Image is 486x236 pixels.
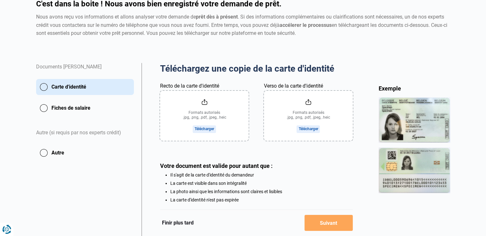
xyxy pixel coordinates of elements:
[36,63,134,79] div: Documents [PERSON_NAME]
[170,197,353,202] li: La carte d'identité n'est pas expirée
[160,82,219,90] label: Recto de la carte d'identité
[36,121,134,145] div: Autre (si requis par nos experts crédit)
[170,189,353,194] li: La photo ainsi que les informations sont claires et lisibles
[160,219,196,227] button: Finir plus tard
[196,14,238,20] strong: prêt dès à présent
[379,85,450,92] div: Exemple
[160,162,353,169] div: Votre document est valide pour autant que :
[160,63,353,75] h2: Téléchargez une copie de la carte d'identité
[36,13,450,37] div: Nous avons reçu vos informations et allons analyser votre demande de . Si des informations complé...
[170,172,353,177] li: Il s'agit de la carte d'identité du demandeur
[36,79,134,95] button: Carte d'identité
[379,97,450,193] img: idCard
[36,145,134,161] button: Autre
[36,100,134,116] button: Fiches de salaire
[280,22,332,28] strong: accélerer le processus
[170,181,353,186] li: La carte est visible dans son intégralité
[264,82,323,90] label: Verso de la carte d'identité
[305,215,353,231] button: Suivant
